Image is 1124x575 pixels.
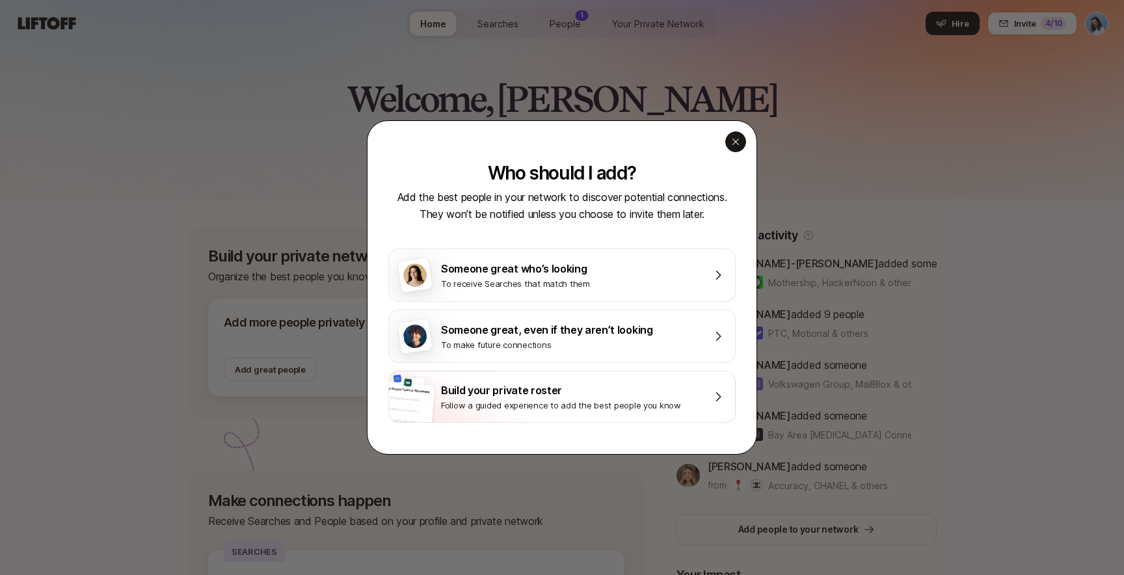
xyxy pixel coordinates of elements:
[388,418,430,426] p: Someone incredible
[394,375,402,383] img: 10bc8f85_e88a_4a1f_a1de_043f716115bf.jpg
[488,163,636,183] p: Who should I add?
[402,323,429,350] img: man-with-curly-hair.png
[404,379,412,387] img: a7f3ff2a_023e_489f_a308_2be2b073588e.jpg
[441,277,701,290] p: To receive Searches that match them
[402,262,429,289] img: woman-on-brown-bg.png
[441,382,701,399] p: Build your private roster
[441,399,701,412] p: Follow a guided experience to add the best people you know
[389,407,431,415] p: Someone incredible
[384,386,430,394] span: Your Dream Team at Wonderbly
[390,395,432,403] p: Someone incredible
[441,260,701,277] p: Someone great who’s looking
[388,189,736,222] p: Add the best people in your network to discover potential connections. They won’t be notified unl...
[441,338,701,351] p: To make future connections
[441,321,701,338] p: Someone great, even if they aren’t looking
